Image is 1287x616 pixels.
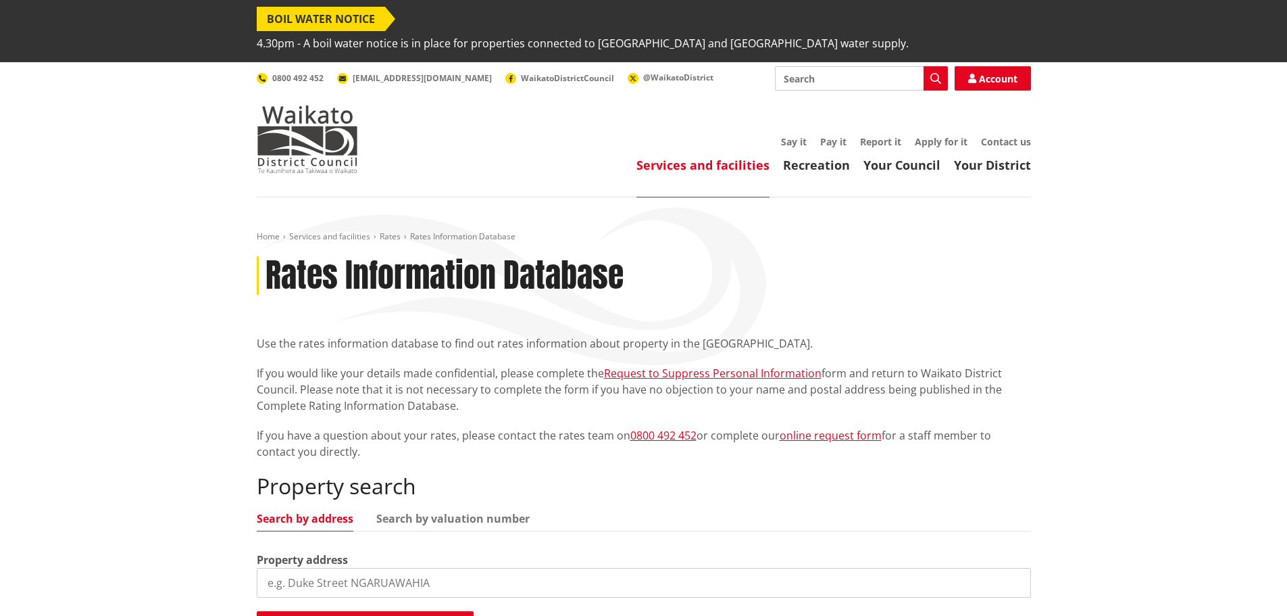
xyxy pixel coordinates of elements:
[915,135,967,148] a: Apply for it
[643,72,713,83] span: @WaikatoDistrict
[775,66,948,91] input: Search input
[257,513,353,524] a: Search by address
[604,366,822,381] a: Request to Suppress Personal Information
[257,335,1031,352] p: Use the rates information database to find out rates information about property in the [GEOGRAPHI...
[257,7,385,31] span: BOIL WATER NOTICE
[628,72,713,83] a: @WaikatoDistrict
[257,31,909,55] span: 4.30pm - A boil water notice is in place for properties connected to [GEOGRAPHIC_DATA] and [GEOGR...
[337,72,492,84] a: [EMAIL_ADDRESS][DOMAIN_NAME]
[630,428,697,443] a: 0800 492 452
[289,231,370,242] a: Services and facilities
[257,105,358,173] img: Waikato District Council - Te Kaunihera aa Takiwaa o Waikato
[521,72,614,84] span: WaikatoDistrictCouncil
[860,135,901,148] a: Report it
[820,135,847,148] a: Pay it
[380,231,401,242] a: Rates
[257,552,348,568] label: Property address
[636,157,769,173] a: Services and facilities
[410,231,515,242] span: Rates Information Database
[954,157,1031,173] a: Your District
[257,365,1031,414] p: If you would like your details made confidential, please complete the form and return to Waikato ...
[781,135,807,148] a: Say it
[257,231,1031,243] nav: breadcrumb
[257,72,324,84] a: 0800 492 452
[257,568,1031,598] input: e.g. Duke Street NGARUAWAHIA
[257,473,1031,499] h2: Property search
[780,428,882,443] a: online request form
[272,72,324,84] span: 0800 492 452
[863,157,940,173] a: Your Council
[353,72,492,84] span: [EMAIL_ADDRESS][DOMAIN_NAME]
[783,157,850,173] a: Recreation
[376,513,530,524] a: Search by valuation number
[257,231,280,242] a: Home
[266,256,624,295] h1: Rates Information Database
[505,72,614,84] a: WaikatoDistrictCouncil
[955,66,1031,91] a: Account
[981,135,1031,148] a: Contact us
[257,427,1031,460] p: If you have a question about your rates, please contact the rates team on or complete our for a s...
